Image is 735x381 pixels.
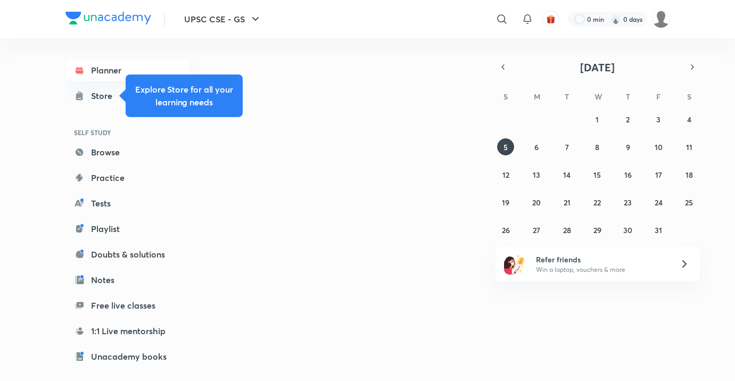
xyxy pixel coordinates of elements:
abbr: October 13, 2025 [533,170,540,180]
img: Company Logo [65,12,151,24]
button: October 14, 2025 [558,166,575,183]
abbr: October 17, 2025 [655,170,662,180]
button: October 29, 2025 [589,221,606,238]
abbr: October 3, 2025 [656,114,660,125]
abbr: October 6, 2025 [534,142,539,152]
a: Unacademy books [65,346,189,367]
abbr: October 1, 2025 [596,114,599,125]
div: Store [91,89,119,102]
a: Notes [65,269,189,291]
button: October 18, 2025 [681,166,698,183]
button: October 12, 2025 [497,166,514,183]
abbr: October 5, 2025 [503,142,508,152]
button: October 1, 2025 [589,111,606,128]
abbr: October 19, 2025 [502,197,509,208]
abbr: October 21, 2025 [564,197,571,208]
a: Tests [65,193,189,214]
button: October 13, 2025 [528,166,545,183]
abbr: Thursday [626,92,630,102]
a: Store [65,85,189,106]
abbr: Monday [534,92,540,102]
button: October 20, 2025 [528,194,545,211]
abbr: October 25, 2025 [685,197,693,208]
abbr: October 24, 2025 [655,197,663,208]
button: October 6, 2025 [528,138,545,155]
img: streak [610,14,621,24]
button: October 28, 2025 [558,221,575,238]
abbr: Saturday [687,92,691,102]
abbr: Wednesday [594,92,602,102]
abbr: October 18, 2025 [686,170,693,180]
img: referral [504,253,525,275]
h6: Refer friends [536,254,667,265]
button: October 16, 2025 [620,166,637,183]
abbr: October 16, 2025 [624,170,632,180]
img: Ajit [652,10,670,28]
button: October 10, 2025 [650,138,667,155]
button: October 25, 2025 [681,194,698,211]
button: October 8, 2025 [589,138,606,155]
abbr: Friday [656,92,660,102]
button: October 26, 2025 [497,221,514,238]
button: October 17, 2025 [650,166,667,183]
abbr: October 31, 2025 [655,225,662,235]
button: October 2, 2025 [620,111,637,128]
abbr: October 12, 2025 [502,170,509,180]
button: October 9, 2025 [620,138,637,155]
abbr: October 27, 2025 [533,225,540,235]
a: Doubts & solutions [65,244,189,265]
a: Free live classes [65,295,189,316]
button: October 11, 2025 [681,138,698,155]
a: Playlist [65,218,189,239]
abbr: October 4, 2025 [687,114,691,125]
abbr: October 20, 2025 [532,197,541,208]
abbr: October 2, 2025 [626,114,630,125]
button: UPSC CSE - GS [178,9,268,30]
a: 1:1 Live mentorship [65,320,189,342]
abbr: Sunday [503,92,508,102]
a: Browse [65,142,189,163]
button: [DATE] [510,60,685,74]
a: Company Logo [65,12,151,27]
button: October 15, 2025 [589,166,606,183]
abbr: October 23, 2025 [624,197,632,208]
abbr: October 15, 2025 [593,170,601,180]
abbr: October 7, 2025 [565,142,569,152]
abbr: October 10, 2025 [655,142,663,152]
abbr: Tuesday [565,92,569,102]
h6: SELF STUDY [65,123,189,142]
abbr: October 28, 2025 [563,225,571,235]
button: October 21, 2025 [558,194,575,211]
button: October 23, 2025 [620,194,637,211]
button: October 27, 2025 [528,221,545,238]
abbr: October 14, 2025 [563,170,571,180]
abbr: October 30, 2025 [623,225,632,235]
span: [DATE] [580,60,615,74]
abbr: October 29, 2025 [593,225,601,235]
button: October 30, 2025 [620,221,637,238]
p: Win a laptop, vouchers & more [536,265,667,275]
button: October 31, 2025 [650,221,667,238]
button: October 3, 2025 [650,111,667,128]
abbr: October 8, 2025 [595,142,599,152]
button: October 4, 2025 [681,111,698,128]
abbr: October 22, 2025 [593,197,601,208]
button: October 7, 2025 [558,138,575,155]
button: October 19, 2025 [497,194,514,211]
button: October 5, 2025 [497,138,514,155]
a: Practice [65,167,189,188]
a: Planner [65,60,189,81]
abbr: October 9, 2025 [626,142,630,152]
img: avatar [546,14,556,24]
button: avatar [542,11,559,28]
abbr: October 26, 2025 [502,225,510,235]
abbr: October 11, 2025 [686,142,692,152]
h5: Explore Store for all your learning needs [134,83,234,109]
button: October 22, 2025 [589,194,606,211]
button: October 24, 2025 [650,194,667,211]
